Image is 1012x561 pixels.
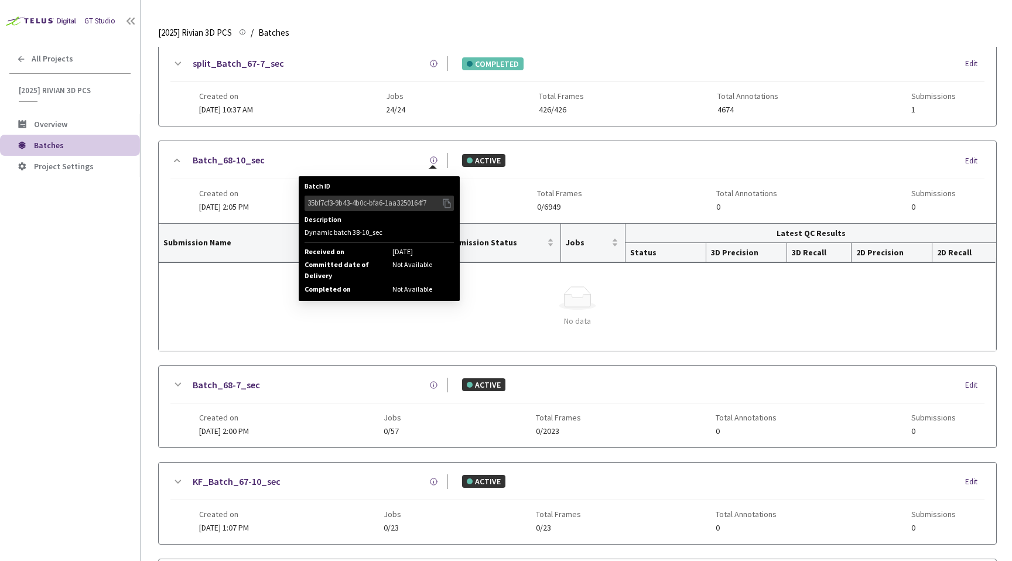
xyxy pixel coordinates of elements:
[84,16,115,27] div: GT Studio
[199,201,249,212] span: [DATE] 2:05 PM
[193,474,281,489] a: KF_Batch_67-10_sec
[440,224,561,262] th: Submission Status
[159,141,996,223] div: Batch_68-10_secBatch ID35bf7cf3-9b43-4b0c-bfa6-1aa3250164f7DescriptionDynamic batch 38-10_secRece...
[462,475,505,488] div: ACTIVE
[305,214,454,225] div: Description
[158,26,232,40] span: [2025] Rivian 3D PCS
[251,26,254,40] li: /
[199,104,253,115] span: [DATE] 10:37 AM
[911,524,956,532] span: 0
[386,105,405,114] span: 24/24
[625,224,996,243] th: Latest QC Results
[965,155,984,167] div: Edit
[716,427,777,436] span: 0
[199,413,249,422] span: Created on
[462,154,505,167] div: ACTIVE
[716,524,777,532] span: 0
[625,243,706,262] th: Status
[384,509,401,519] span: Jobs
[386,91,405,101] span: Jobs
[536,524,581,532] span: 0/23
[932,243,996,262] th: 2D Recall
[462,57,524,70] div: COMPLETED
[305,247,369,258] span: Received on
[392,247,413,258] span: [DATE]
[911,413,956,422] span: Submissions
[19,85,124,95] span: [2025] Rivian 3D PCS
[199,91,253,101] span: Created on
[539,105,584,114] span: 426/426
[199,522,249,533] span: [DATE] 1:07 PM
[32,54,73,64] span: All Projects
[717,105,778,114] span: 4674
[305,227,454,238] div: Dynamic batch 38-10_sec
[911,203,956,211] span: 0
[536,413,581,422] span: Total Frames
[965,476,984,488] div: Edit
[199,189,249,198] span: Created on
[911,189,956,198] span: Submissions
[716,413,777,422] span: Total Annotations
[539,91,584,101] span: Total Frames
[716,203,777,211] span: 0
[536,509,581,519] span: Total Frames
[965,58,984,70] div: Edit
[163,238,303,247] span: Submission Name
[462,378,505,391] div: ACTIVE
[911,509,956,519] span: Submissions
[168,314,987,327] div: No data
[392,284,432,295] span: Not Available
[537,189,582,198] span: Total Frames
[965,379,984,391] div: Edit
[537,203,582,211] span: 0/6949
[159,463,996,544] div: KF_Batch_67-10_secACTIVEEditCreated on[DATE] 1:07 PMJobs0/23Total Frames0/23Total Annotations0Sub...
[566,238,610,247] span: Jobs
[392,260,432,282] span: Not Available
[199,509,249,519] span: Created on
[258,26,289,40] span: Batches
[34,119,67,129] span: Overview
[384,413,401,422] span: Jobs
[307,197,441,209] div: 35bf7cf3-9b43-4b0c-bfa6-1aa3250164f7
[911,91,956,101] span: Submissions
[911,105,956,114] span: 1
[717,91,778,101] span: Total Annotations
[193,153,265,167] a: Batch_68-10_sec
[305,260,369,282] span: Committed date of Delivery
[716,189,777,198] span: Total Annotations
[159,224,319,262] th: Submission Name
[561,224,626,262] th: Jobs
[384,427,401,436] span: 0/57
[852,243,932,262] th: 2D Precision
[159,45,996,126] div: split_Batch_67-7_secCOMPLETEDEditCreated on[DATE] 10:37 AMJobs24/24Total Frames426/426Total Annot...
[536,427,581,436] span: 0/2023
[159,366,996,447] div: Batch_68-7_secACTIVEEditCreated on[DATE] 2:00 PMJobs0/57Total Frames0/2023Total Annotations0Submi...
[193,378,260,392] a: Batch_68-7_sec
[305,181,454,192] div: Batch ID
[716,509,777,519] span: Total Annotations
[911,427,956,436] span: 0
[193,56,284,71] a: split_Batch_67-7_sec
[787,243,852,262] th: 3D Recall
[445,238,545,247] span: Submission Status
[34,161,94,172] span: Project Settings
[34,140,64,150] span: Batches
[706,243,787,262] th: 3D Precision
[199,426,249,436] span: [DATE] 2:00 PM
[305,284,369,295] span: Completed on
[384,524,401,532] span: 0/23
